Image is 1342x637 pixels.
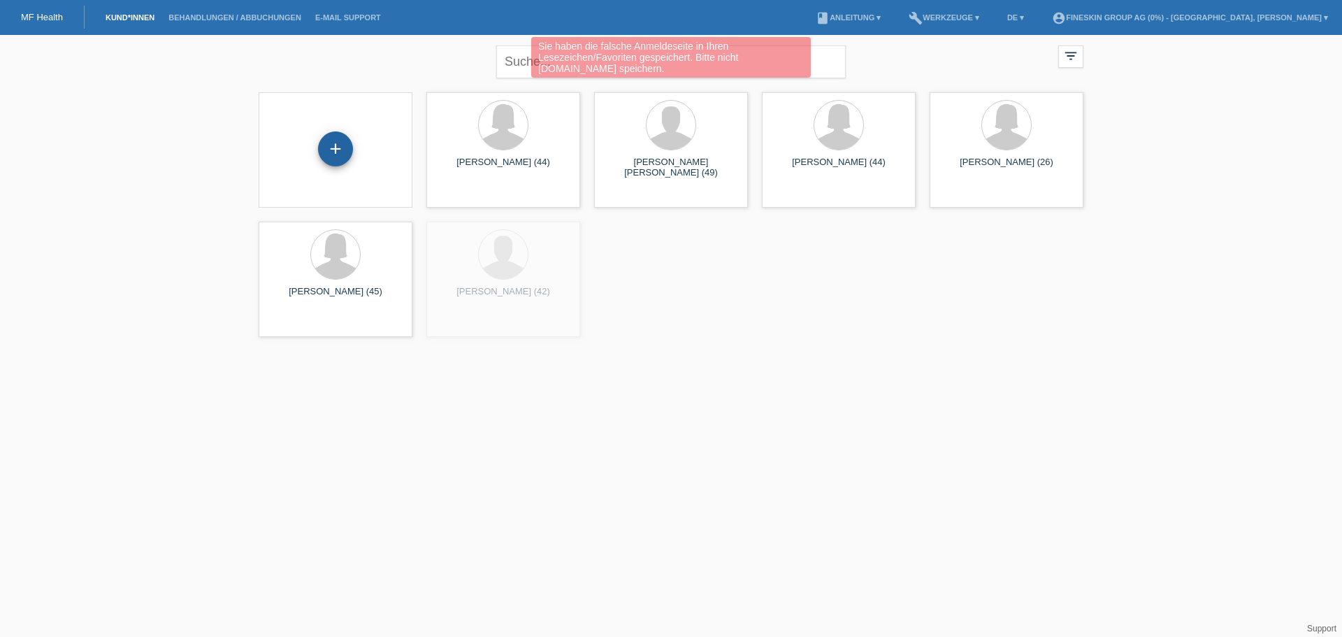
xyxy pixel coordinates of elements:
div: [PERSON_NAME] (44) [773,157,904,179]
i: build [909,11,923,25]
i: book [816,11,830,25]
a: MF Health [21,12,63,22]
a: E-Mail Support [308,13,388,22]
a: Behandlungen / Abbuchungen [161,13,308,22]
div: [PERSON_NAME] (26) [941,157,1072,179]
a: DE ▾ [1000,13,1031,22]
a: bookAnleitung ▾ [809,13,888,22]
div: [PERSON_NAME] [PERSON_NAME] (49) [605,157,737,179]
a: buildWerkzeuge ▾ [902,13,986,22]
div: Kund*in hinzufügen [319,137,352,161]
div: Sie haben die falsche Anmeldeseite in Ihren Lesezeichen/Favoriten gespeichert. Bitte nicht [DOMAI... [531,37,811,78]
i: account_circle [1052,11,1066,25]
div: [PERSON_NAME] (45) [270,286,401,308]
a: Kund*innen [99,13,161,22]
div: [PERSON_NAME] (44) [438,157,569,179]
a: Support [1307,624,1336,634]
div: [PERSON_NAME] (42) [438,286,569,308]
a: account_circleFineSkin Group AG (0%) - [GEOGRAPHIC_DATA], [PERSON_NAME] ▾ [1045,13,1335,22]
